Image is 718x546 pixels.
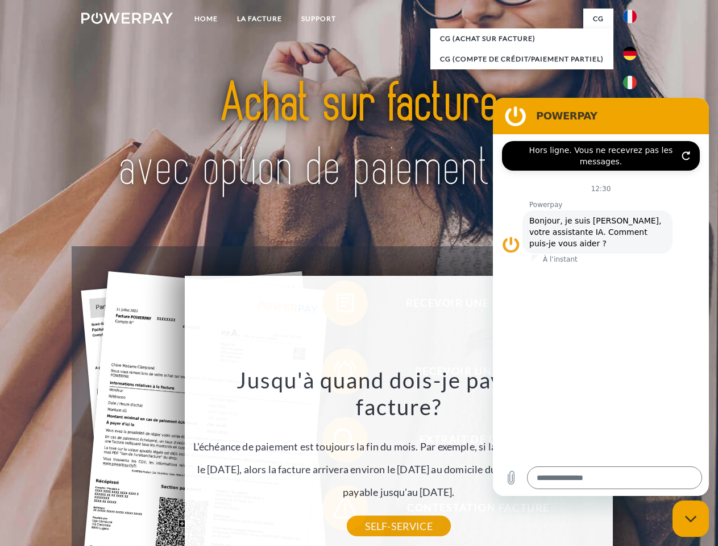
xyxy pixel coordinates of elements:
img: logo-powerpay-white.svg [81,13,173,24]
img: title-powerpay_fr.svg [109,55,609,218]
a: CG (achat sur facture) [430,28,613,49]
iframe: Bouton de lancement de la fenêtre de messagerie, conversation en cours [673,500,709,537]
img: it [623,76,637,89]
img: de [623,47,637,60]
h3: Jusqu'à quand dois-je payer ma facture? [191,366,606,421]
a: CG (Compte de crédit/paiement partiel) [430,49,613,69]
a: Support [292,9,346,29]
a: Home [185,9,227,29]
img: fr [623,10,637,23]
iframe: Fenêtre de messagerie [493,98,709,496]
div: L'échéance de paiement est toujours la fin du mois. Par exemple, si la commande a été passée le [... [191,366,606,526]
a: LA FACTURE [227,9,292,29]
a: SELF-SERVICE [347,516,451,536]
a: CG [583,9,613,29]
